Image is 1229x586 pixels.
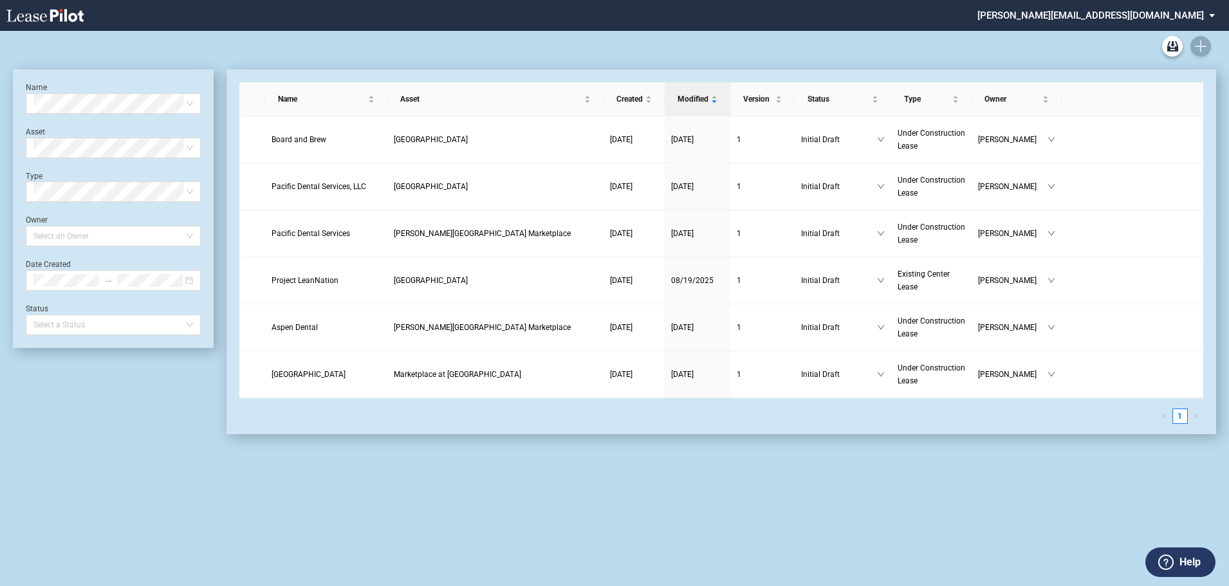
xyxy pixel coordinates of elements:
[272,321,381,334] a: Aspen Dental
[272,229,350,238] span: Pacific Dental Services
[671,227,724,240] a: [DATE]
[978,274,1048,287] span: [PERSON_NAME]
[610,133,658,146] a: [DATE]
[610,368,658,381] a: [DATE]
[1048,183,1055,190] span: down
[898,127,965,152] a: Under Construction Lease
[737,274,788,287] a: 1
[394,182,468,191] span: Harvest Grove
[26,127,45,136] label: Asset
[394,274,597,287] a: [GEOGRAPHIC_DATA]
[877,230,885,237] span: down
[898,174,965,199] a: Under Construction Lease
[808,93,869,105] span: Status
[1157,408,1172,424] li: Previous Page
[877,277,885,284] span: down
[610,323,633,332] span: [DATE]
[272,227,381,240] a: Pacific Dental Services
[394,368,597,381] a: Marketplace at [GEOGRAPHIC_DATA]
[610,370,633,379] span: [DATE]
[1173,409,1187,423] a: 1
[898,176,965,197] span: Under Construction Lease
[737,135,741,144] span: 1
[898,221,965,246] a: Under Construction Lease
[26,83,47,92] label: Name
[610,229,633,238] span: [DATE]
[272,135,326,144] span: Board and Brew
[671,133,724,146] a: [DATE]
[671,135,694,144] span: [DATE]
[978,227,1048,240] span: [PERSON_NAME]
[400,93,582,105] span: Asset
[1048,371,1055,378] span: down
[904,93,950,105] span: Type
[801,133,877,146] span: Initial Draft
[26,260,71,269] label: Date Created
[737,180,788,193] a: 1
[394,227,597,240] a: [PERSON_NAME][GEOGRAPHIC_DATA] Marketplace
[978,321,1048,334] span: [PERSON_NAME]
[394,321,597,334] a: [PERSON_NAME][GEOGRAPHIC_DATA] Marketplace
[272,180,381,193] a: Pacific Dental Services, LLC
[272,133,381,146] a: Board and Brew
[737,182,741,191] span: 1
[898,315,965,340] a: Under Construction Lease
[394,229,571,238] span: Kiley Ranch Marketplace
[394,180,597,193] a: [GEOGRAPHIC_DATA]
[610,321,658,334] a: [DATE]
[801,180,877,193] span: Initial Draft
[604,82,665,116] th: Created
[272,276,338,285] span: Project LeanNation
[394,323,571,332] span: Kiley Ranch Marketplace
[877,183,885,190] span: down
[898,129,965,151] span: Under Construction Lease
[978,180,1048,193] span: [PERSON_NAME]
[671,229,694,238] span: [DATE]
[671,274,724,287] a: 08/19/2025
[610,274,658,287] a: [DATE]
[801,321,877,334] span: Initial Draft
[671,368,724,381] a: [DATE]
[394,133,597,146] a: [GEOGRAPHIC_DATA]
[978,133,1048,146] span: [PERSON_NAME]
[610,276,633,285] span: [DATE]
[801,368,877,381] span: Initial Draft
[671,321,724,334] a: [DATE]
[1161,413,1168,419] span: left
[737,229,741,238] span: 1
[801,227,877,240] span: Initial Draft
[730,82,795,116] th: Version
[743,93,773,105] span: Version
[801,274,877,287] span: Initial Draft
[1188,408,1203,424] button: right
[610,180,658,193] a: [DATE]
[272,370,346,379] span: Banfield Pet Hospital
[1048,136,1055,143] span: down
[394,135,468,144] span: Harvest Grove
[978,368,1048,381] span: [PERSON_NAME]
[26,304,48,313] label: Status
[272,274,381,287] a: Project LeanNation
[737,321,788,334] a: 1
[898,363,965,385] span: Under Construction Lease
[278,93,365,105] span: Name
[665,82,730,116] th: Modified
[387,82,604,116] th: Asset
[737,323,741,332] span: 1
[272,182,366,191] span: Pacific Dental Services, LLC
[1172,408,1188,424] li: 1
[737,370,741,379] span: 1
[1145,547,1215,577] button: Help
[272,368,381,381] a: [GEOGRAPHIC_DATA]
[616,93,643,105] span: Created
[877,324,885,331] span: down
[898,362,965,387] a: Under Construction Lease
[26,172,42,181] label: Type
[104,276,113,285] span: swap-right
[1179,554,1201,571] label: Help
[671,370,694,379] span: [DATE]
[610,135,633,144] span: [DATE]
[898,268,965,293] a: Existing Center Lease
[737,276,741,285] span: 1
[1192,413,1199,419] span: right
